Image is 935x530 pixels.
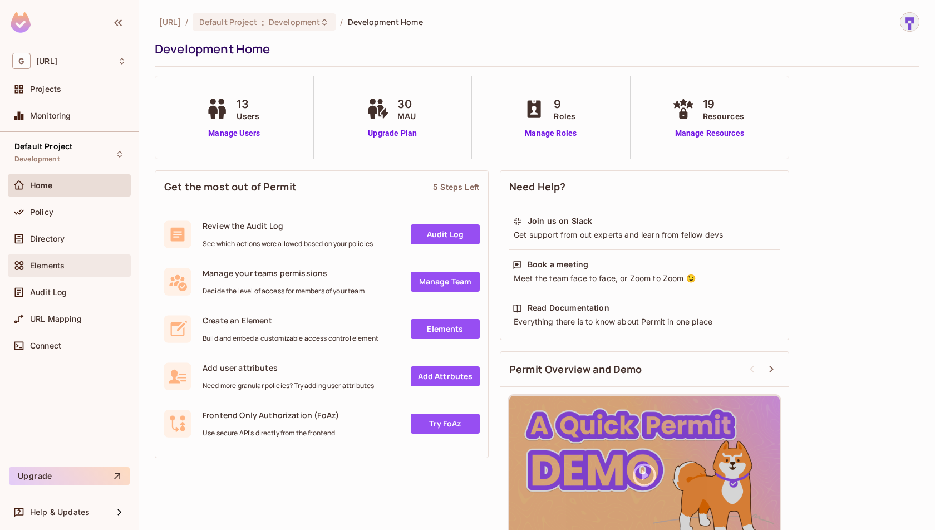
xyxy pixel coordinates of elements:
span: Get the most out of Permit [164,180,297,194]
span: URL Mapping [30,315,82,323]
li: / [185,17,188,27]
a: Add Attrbutes [411,366,480,386]
span: 9 [554,96,575,112]
span: Development [14,155,60,164]
span: Permit Overview and Demo [509,362,642,376]
img: sharmila@genworx.ai [900,13,919,31]
a: Elements [411,319,480,339]
button: Upgrade [9,467,130,485]
span: Roles [554,110,575,122]
span: G [12,53,31,69]
span: Elements [30,261,65,270]
span: Directory [30,234,65,243]
span: Connect [30,341,61,350]
img: SReyMgAAAABJRU5ErkJggg== [11,12,31,33]
span: : [261,18,265,27]
span: Decide the level of access for members of your team [203,287,365,296]
div: Meet the team face to face, or Zoom to Zoom 😉 [513,273,776,284]
span: Frontend Only Authorization (FoAz) [203,410,339,420]
span: Users [237,110,259,122]
div: Read Documentation [528,302,609,313]
span: Monitoring [30,111,71,120]
span: Home [30,181,53,190]
span: Projects [30,85,61,94]
div: Everything there is to know about Permit in one place [513,316,776,327]
span: Development Home [348,17,423,27]
span: Manage your teams permissions [203,268,365,278]
span: Policy [30,208,53,217]
div: 5 Steps Left [433,181,479,192]
a: Upgrade Plan [364,127,421,139]
span: Development [269,17,320,27]
span: Review the Audit Log [203,220,373,231]
div: Book a meeting [528,259,588,270]
span: Use secure API's directly from the frontend [203,429,339,438]
a: Audit Log [411,224,480,244]
span: MAU [397,110,416,122]
div: Join us on Slack [528,215,592,227]
span: Create an Element [203,315,378,326]
a: Manage Roles [520,127,581,139]
span: 19 [703,96,744,112]
span: See which actions were allowed based on your policies [203,239,373,248]
span: Audit Log [30,288,67,297]
span: Help & Updates [30,508,90,517]
div: Get support from out experts and learn from fellow devs [513,229,776,241]
span: Default Project [14,142,72,151]
span: Build and embed a customizable access control element [203,334,378,343]
span: Workspace: genworx.ai [36,57,57,66]
span: Need more granular policies? Try adding user attributes [203,381,374,390]
span: Need Help? [509,180,566,194]
span: 30 [397,96,416,112]
span: Add user attributes [203,362,374,373]
span: Resources [703,110,744,122]
a: Manage Users [203,127,265,139]
a: Try FoAz [411,414,480,434]
span: Default Project [199,17,257,27]
a: Manage Team [411,272,480,292]
li: / [340,17,343,27]
span: the active workspace [159,17,181,27]
div: Development Home [155,41,914,57]
span: 13 [237,96,259,112]
a: Manage Resources [670,127,750,139]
